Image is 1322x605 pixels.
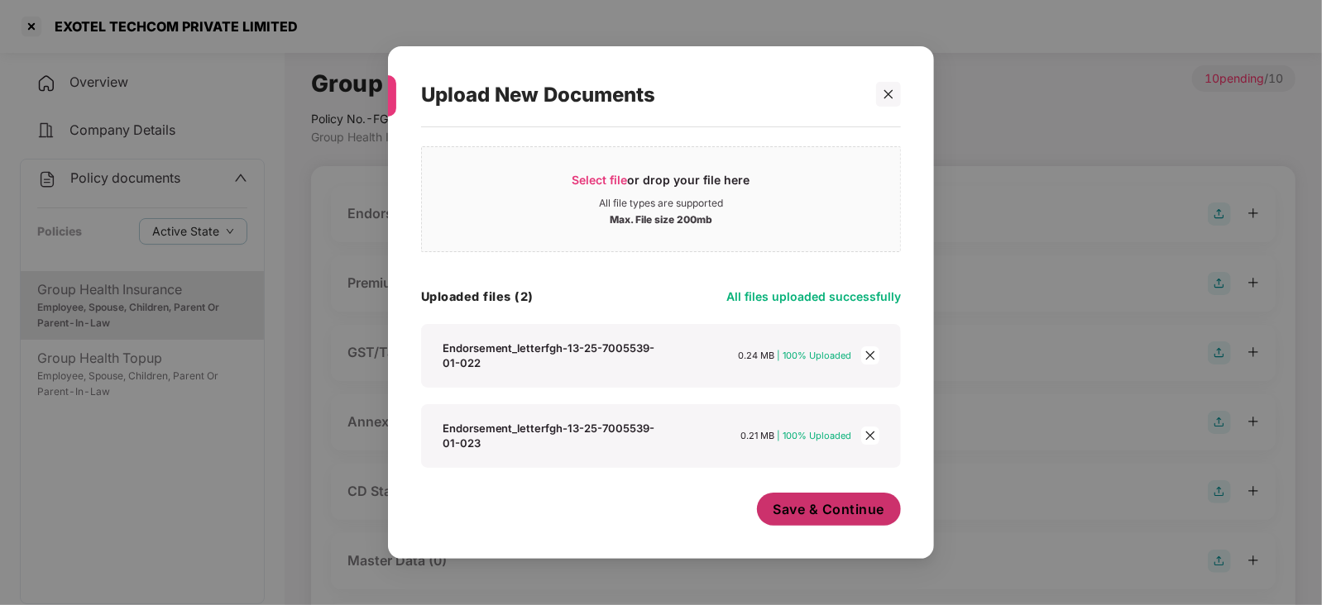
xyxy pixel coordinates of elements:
span: Select file [572,173,628,187]
span: close [861,426,879,445]
span: close [861,346,879,364]
button: Save & Continue [757,493,902,526]
div: Endorsement_letterfgh-13-25-7005539-01-022 [443,341,668,370]
span: 0.21 MB [741,430,775,441]
div: Upload New Documents [421,63,861,127]
span: 0.24 MB [739,350,775,361]
div: or drop your file here [572,172,750,197]
h4: Uploaded files (2) [421,288,534,305]
div: All file types are supported [599,197,723,210]
div: Max. File size 200mb [610,210,712,226]
span: close [883,88,894,100]
span: Select fileor drop your file hereAll file types are supportedMax. File size 200mb [422,160,900,239]
span: Save & Continue [774,500,885,518]
span: All files uploaded successfully [726,289,901,303]
div: Endorsement_letterfgh-13-25-7005539-01-023 [443,421,668,450]
span: | 100% Uploaded [778,350,852,361]
span: | 100% Uploaded [778,430,852,441]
